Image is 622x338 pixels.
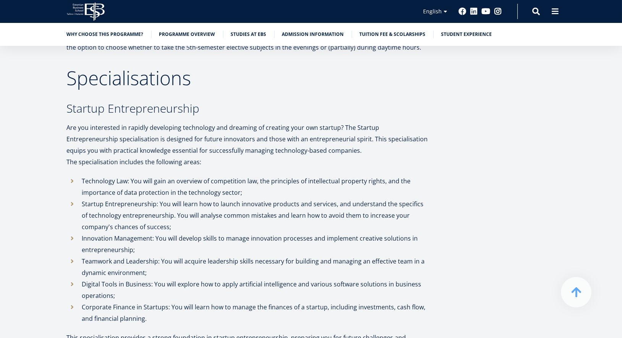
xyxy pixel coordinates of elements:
li: Teamwork and Leadership: You will acquire leadership skills necessary for building and managing a... [67,256,430,278]
a: Studies at EBS [231,31,267,38]
h3: Startup Entrepreneurship [67,103,430,114]
span: Impactful Entrepreneurship [9,106,72,113]
li: Technology Law: You will gain an overview of competition law, the principles of intellectual prop... [67,175,430,198]
a: Instagram [494,8,502,15]
a: Student experience [441,31,492,38]
a: Linkedin [470,8,478,15]
p: Are you interested in rapidly developing technology and dreaming of creating your own startup? Th... [67,122,430,156]
li: Corporate Finance in Startups: You will learn how to manage the finances of a startup, including ... [67,301,430,324]
a: Youtube [482,8,491,15]
input: Impactful Entrepreneurship [2,107,7,112]
p: The specialisation includes the following areas: [67,156,430,168]
span: Last name [181,0,205,7]
input: International Business Administration [2,116,7,121]
li: Digital Tools in Business: You will explore how to apply artificial intelligence and various soft... [67,278,430,301]
li: Innovation Management: You will develop skills to manage innovation processes and implement creat... [67,233,430,256]
span: Entrepreneurship and Business Administration (daytime studies in [GEOGRAPHIC_DATA]) [9,126,210,133]
span: International Business Administration [9,116,95,123]
input: Entrepreneurship and Business Administration (daytime studies in [GEOGRAPHIC_DATA]) [2,126,7,131]
a: Facebook [459,8,467,15]
li: Startup Entrepreneurship: You will learn how to launch innovative products and services, and unde... [67,198,430,233]
a: Why choose this programme? [67,31,144,38]
span: Entrepreneurship and Business Administration (session-based studies in [GEOGRAPHIC_DATA]) [9,136,224,143]
a: Tuition fee & scolarships [360,31,426,38]
a: Admission information [282,31,344,38]
input: Entrepreneurship and Business Administration (session-based studies in [GEOGRAPHIC_DATA]) [2,136,7,141]
h2: Specialisations [67,68,430,87]
a: Programme overview [159,31,215,38]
